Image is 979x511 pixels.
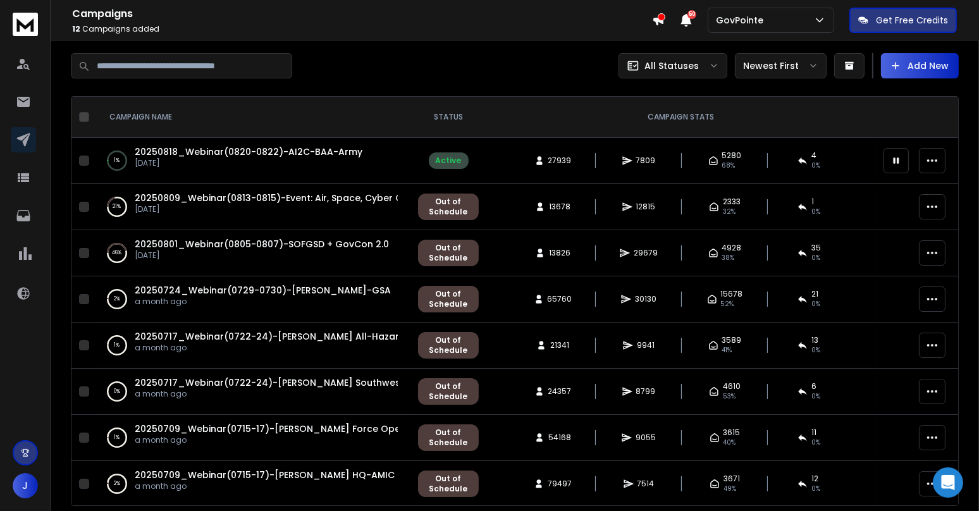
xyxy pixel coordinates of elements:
[722,243,742,253] span: 4928
[94,369,410,415] td: 0%20250717_Webinar(0722-24)-[PERSON_NAME] Southwest (PSW) Stewardship BPAa month ago
[637,479,655,489] span: 7514
[114,293,120,305] p: 2 %
[811,391,820,402] span: 0 %
[135,376,514,389] a: 20250717_Webinar(0722-24)-[PERSON_NAME] Southwest (PSW) Stewardship BPA
[135,469,634,481] a: 20250709_Webinar(0715-17)-[PERSON_NAME] HQ-AMIC COMMERCIAL SOLUTIONS OPENING (CSO)-AIR FORCE
[94,415,410,461] td: 1%20250709_Webinar(0715-17)-[PERSON_NAME] Force Operational Commercial Solutions Opening-AIR FORC...
[634,248,658,258] span: 29679
[687,10,696,19] span: 50
[811,289,818,299] span: 21
[548,294,572,304] span: 65760
[723,197,741,207] span: 2333
[811,335,818,345] span: 13
[811,207,820,217] span: 0 %
[114,339,120,352] p: 1 %
[811,151,816,161] span: 4
[723,381,741,391] span: 4610
[637,340,655,350] span: 9941
[94,276,410,323] td: 2%20250724_Webinar(0729-0730)-[PERSON_NAME]-GSAa month ago
[722,253,735,263] span: 38 %
[849,8,957,33] button: Get Free Credits
[548,433,571,443] span: 54168
[811,484,820,494] span: 0 %
[135,422,634,435] a: 20250709_Webinar(0715-17)-[PERSON_NAME] Force Operational Commercial Solutions Opening-AIR FORCE
[72,6,652,22] h1: Campaigns
[636,202,656,212] span: 12815
[114,431,120,444] p: 1 %
[723,428,741,438] span: 3615
[716,14,768,27] p: GovPointe
[410,97,486,138] th: STATUS
[723,474,740,484] span: 3671
[425,335,472,355] div: Out of Schedule
[72,23,80,34] span: 12
[94,461,410,507] td: 2%20250709_Webinar(0715-17)-[PERSON_NAME] HQ-AMIC COMMERCIAL SOLUTIONS OPENING (CSO)-AIR FORCEa m...
[723,438,736,448] span: 40 %
[114,385,120,398] p: 0 %
[811,299,820,309] span: 0 %
[548,156,572,166] span: 27939
[425,381,472,402] div: Out of Schedule
[135,238,389,250] a: 20250801_Webinar(0805-0807)-SOFGSD + GovCon 2.0
[425,474,472,494] div: Out of Schedule
[436,156,462,166] div: Active
[94,230,410,276] td: 46%20250801_Webinar(0805-0807)-SOFGSD + GovCon 2.0[DATE]
[425,243,472,263] div: Out of Schedule
[811,243,821,253] span: 35
[636,156,656,166] span: 7809
[811,253,820,263] span: 0 %
[549,202,570,212] span: 13678
[135,192,437,204] a: 20250809_Webinar(0813-0815)-Event: Air, Space, Cyber Con2025
[486,97,876,138] th: CAMPAIGN STATS
[811,197,814,207] span: 1
[94,323,410,369] td: 1%20250717_Webinar(0722-24)-[PERSON_NAME] All-Hazard Incident Support Webinar Series (Forest Serv...
[636,386,656,397] span: 8799
[811,161,820,171] span: 0 %
[94,97,410,138] th: CAMPAIGN NAME
[811,428,816,438] span: 11
[722,335,742,345] span: 3589
[72,24,652,34] p: Campaigns added
[13,473,38,498] button: J
[811,345,820,355] span: 0 %
[723,207,736,217] span: 32 %
[135,284,391,297] a: 20250724_Webinar(0729-0730)-[PERSON_NAME]-GSA
[135,481,398,491] p: a month ago
[425,428,472,448] div: Out of Schedule
[723,484,736,494] span: 49 %
[549,248,570,258] span: 13826
[135,297,391,307] p: a month ago
[722,345,732,355] span: 41 %
[548,386,572,397] span: 24357
[722,161,736,171] span: 68 %
[113,247,122,259] p: 46 %
[94,184,410,230] td: 21%20250809_Webinar(0813-0815)-Event: Air, Space, Cyber Con2025[DATE]
[644,59,699,72] p: All Statuses
[135,330,691,343] a: 20250717_Webinar(0722-24)-[PERSON_NAME] All-Hazard Incident Support Webinar Series (Forest Servic...
[135,145,362,158] span: 20250818_Webinar(0820-0822)-AI2C-BAA-Army
[723,391,736,402] span: 53 %
[811,381,816,391] span: 6
[881,53,959,78] button: Add New
[722,151,742,161] span: 5280
[425,289,472,309] div: Out of Schedule
[811,474,818,484] span: 12
[135,435,398,445] p: a month ago
[548,479,572,489] span: 79497
[114,154,120,167] p: 1 %
[114,477,120,490] p: 2 %
[113,200,121,213] p: 21 %
[94,138,410,184] td: 1%20250818_Webinar(0820-0822)-AI2C-BAA-Army[DATE]
[135,158,362,168] p: [DATE]
[735,53,827,78] button: Newest First
[721,289,743,299] span: 15678
[811,438,820,448] span: 0 %
[635,294,656,304] span: 30130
